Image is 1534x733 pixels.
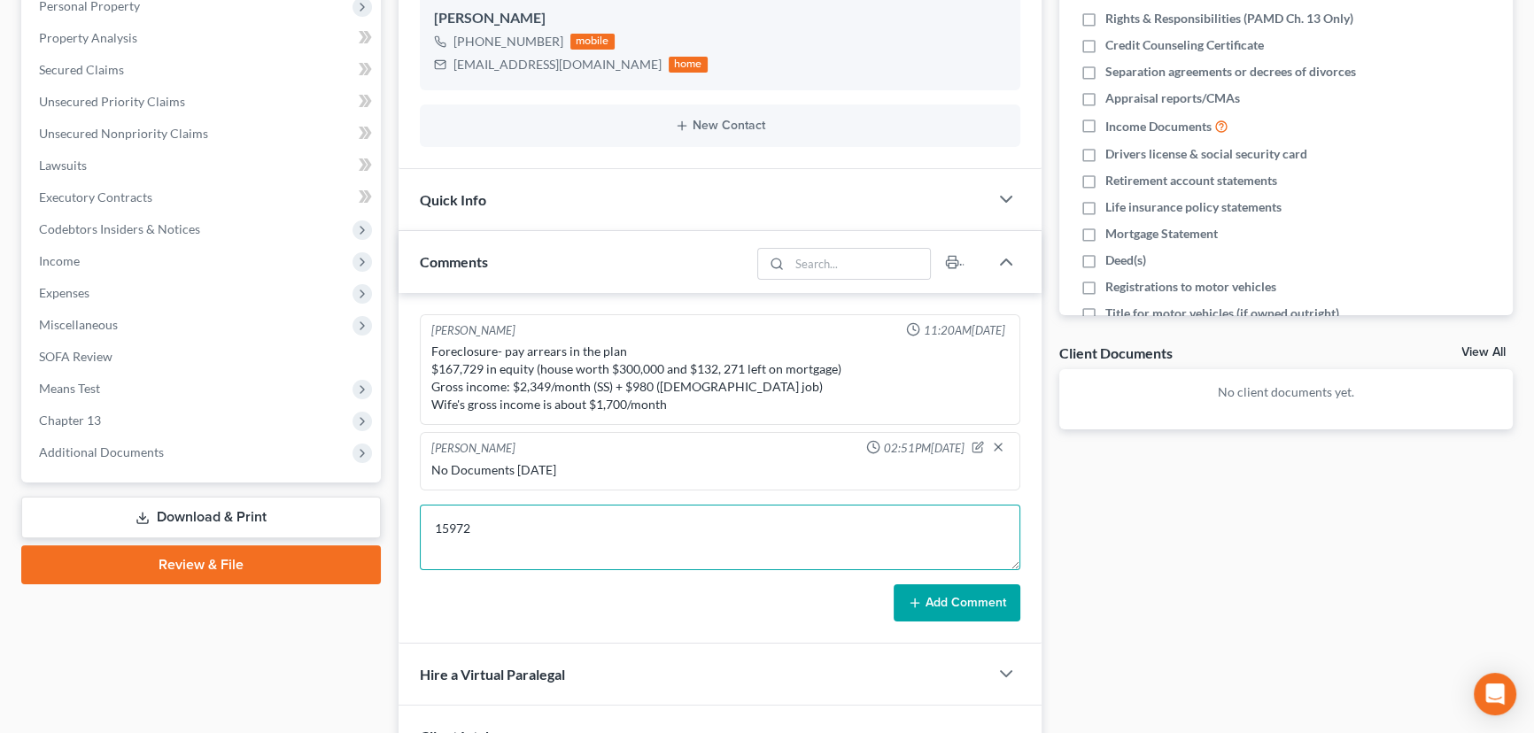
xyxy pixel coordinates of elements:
[39,158,87,173] span: Lawsuits
[25,341,381,373] a: SOFA Review
[431,322,515,339] div: [PERSON_NAME]
[39,126,208,141] span: Unsecured Nonpriority Claims
[25,86,381,118] a: Unsecured Priority Claims
[25,22,381,54] a: Property Analysis
[1105,172,1277,189] span: Retirement account statements
[1105,63,1356,81] span: Separation agreements or decrees of divorces
[420,253,488,270] span: Comments
[894,584,1020,621] button: Add Comment
[431,461,1009,479] div: No Documents [DATE]
[39,62,124,77] span: Secured Claims
[669,57,708,73] div: home
[25,54,381,86] a: Secured Claims
[1105,305,1339,322] span: Title for motor vehicles (if owned outright)
[1105,251,1146,269] span: Deed(s)
[1059,343,1173,362] div: Client Documents
[25,118,381,150] a: Unsecured Nonpriority Claims
[1105,118,1212,135] span: Income Documents
[570,34,615,50] div: mobile
[39,413,101,428] span: Chapter 13
[420,191,486,208] span: Quick Info
[453,56,662,73] div: [EMAIL_ADDRESS][DOMAIN_NAME]
[789,249,930,279] input: Search...
[453,33,563,50] div: [PHONE_NUMBER]
[431,343,1009,413] div: Foreclosure- pay arrears in the plan $167,729 in equity (house worth $300,000 and $132, 271 left ...
[39,444,164,459] span: Additional Documents
[1461,346,1506,359] a: View All
[1105,89,1240,107] span: Appraisal reports/CMAs
[39,317,118,332] span: Miscellaneous
[924,322,1005,339] span: 11:20AM[DATE]
[39,189,152,204] span: Executory Contracts
[21,497,381,538] a: Download & Print
[39,349,112,364] span: SOFA Review
[884,440,965,457] span: 02:51PM[DATE]
[1105,145,1307,163] span: Drivers license & social security card
[39,285,89,300] span: Expenses
[39,381,100,396] span: Means Test
[25,150,381,181] a: Lawsuits
[25,181,381,213] a: Executory Contracts
[434,8,1006,29] div: [PERSON_NAME]
[1105,36,1264,54] span: Credit Counseling Certificate
[1105,198,1282,216] span: Life insurance policy statements
[1073,383,1499,401] p: No client documents yet.
[39,253,80,268] span: Income
[39,94,185,109] span: Unsecured Priority Claims
[1105,10,1353,27] span: Rights & Responsibilities (PAMD Ch. 13 Only)
[21,545,381,584] a: Review & File
[420,666,565,683] span: Hire a Virtual Paralegal
[39,30,137,45] span: Property Analysis
[434,119,1006,133] button: New Contact
[39,221,200,236] span: Codebtors Insiders & Notices
[431,440,515,458] div: [PERSON_NAME]
[1474,673,1516,715] div: Open Intercom Messenger
[1105,278,1276,296] span: Registrations to motor vehicles
[1105,225,1218,243] span: Mortgage Statement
